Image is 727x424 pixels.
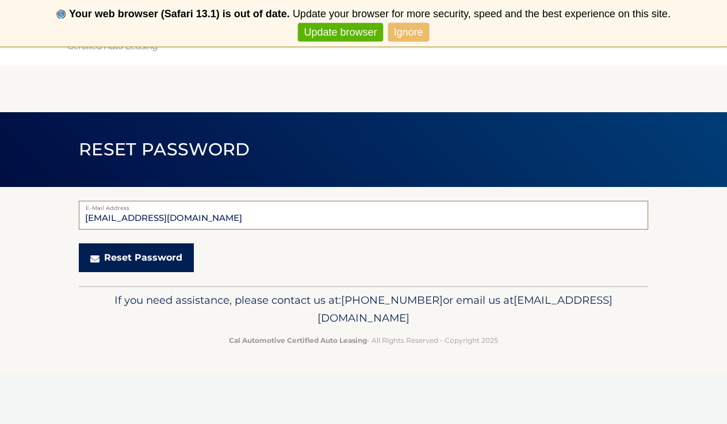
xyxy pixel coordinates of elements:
input: E-Mail Address [79,201,648,230]
span: Update your browser for more security, speed and the best experience on this site. [293,8,671,20]
p: - All Rights Reserved - Copyright 2025 [86,334,641,346]
button: Reset Password [79,243,194,272]
span: Reset Password [79,139,250,160]
label: E-Mail Address [79,201,648,210]
p: If you need assistance, please contact us at: or email us at [86,291,641,328]
b: Your web browser (Safari 13.1) is out of date. [69,8,290,20]
span: [PHONE_NUMBER] [341,293,443,307]
a: Ignore [388,23,429,42]
strong: Cal Automotive Certified Auto Leasing [229,336,367,345]
a: Update browser [298,23,382,42]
